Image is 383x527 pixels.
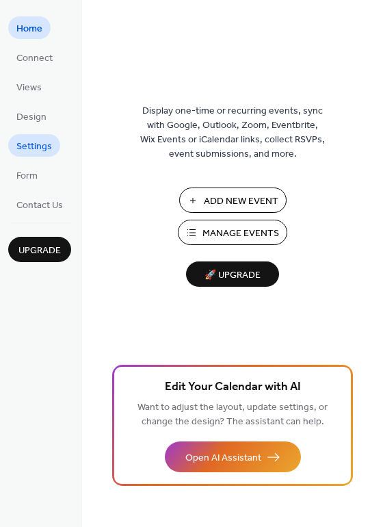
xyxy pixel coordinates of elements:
span: Form [16,169,38,183]
button: Manage Events [178,220,287,245]
a: Connect [8,46,61,68]
span: Design [16,110,47,125]
span: Connect [16,51,53,66]
span: Contact Us [16,198,63,213]
button: 🚀 Upgrade [186,261,279,287]
a: Form [8,164,46,186]
button: Add New Event [179,188,287,213]
a: Home [8,16,51,39]
span: Edit Your Calendar with AI [165,378,301,397]
span: 🚀 Upgrade [194,266,271,285]
button: Upgrade [8,237,71,262]
span: Upgrade [18,244,61,258]
span: Add New Event [204,194,278,209]
a: Design [8,105,55,127]
a: Settings [8,134,60,157]
span: Open AI Assistant [185,451,261,465]
a: Contact Us [8,193,71,216]
span: Manage Events [202,227,279,241]
span: Settings [16,140,52,154]
button: Open AI Assistant [165,441,301,472]
a: Views [8,75,50,98]
span: Display one-time or recurring events, sync with Google, Outlook, Zoom, Eventbrite, Wix Events or ... [140,104,325,162]
span: Home [16,22,42,36]
span: Want to adjust the layout, update settings, or change the design? The assistant can help. [137,398,328,431]
span: Views [16,81,42,95]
